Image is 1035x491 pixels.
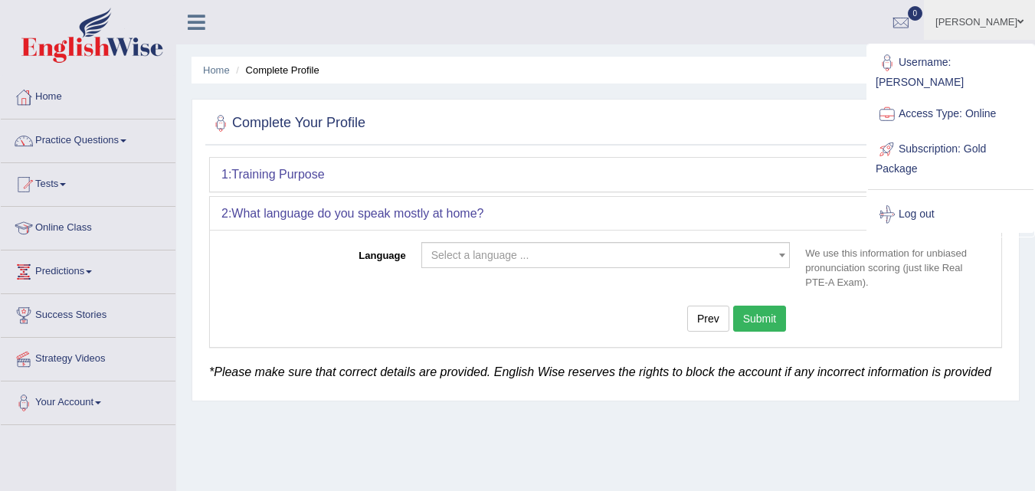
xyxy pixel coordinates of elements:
a: Success Stories [1,294,175,332]
a: Your Account [1,381,175,420]
p: We use this information for unbiased pronunciation scoring (just like Real PTE-A Exam). [798,246,990,290]
a: Strategy Videos [1,338,175,376]
label: Language [221,242,414,263]
div: 1: [210,158,1001,191]
a: Log out [868,197,1033,232]
b: What language do you speak mostly at home? [231,207,483,220]
em: *Please make sure that correct details are provided. English Wise reserves the rights to block th... [209,365,991,378]
a: Home [203,64,230,76]
span: 0 [908,6,923,21]
span: Select a language ... [431,249,529,261]
a: Username: [PERSON_NAME] [868,45,1033,97]
a: Subscription: Gold Package [868,132,1033,183]
a: Home [1,76,175,114]
div: 2: [210,197,1001,231]
b: Training Purpose [231,168,324,181]
a: Online Class [1,207,175,245]
li: Complete Profile [232,63,319,77]
a: Access Type: Online [868,97,1033,132]
a: Predictions [1,250,175,289]
h2: Complete Your Profile [209,112,365,135]
button: Prev [687,306,729,332]
a: Tests [1,163,175,201]
button: Submit [733,306,787,332]
a: Practice Questions [1,119,175,158]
